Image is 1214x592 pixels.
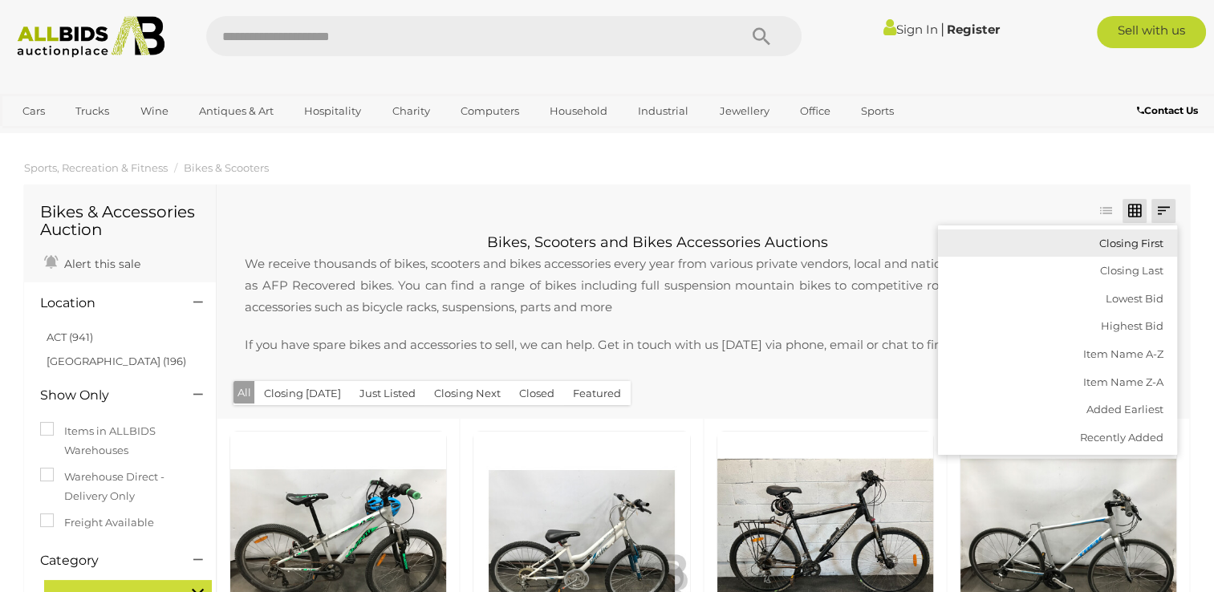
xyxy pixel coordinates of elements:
a: Office [790,98,841,124]
span: | [940,20,944,38]
a: Antiques & Art [189,98,284,124]
a: Jewellery [709,98,780,124]
label: Items in ALLBIDS Warehouses [40,422,200,460]
a: Trucks [65,98,120,124]
button: Just Listed [350,381,425,406]
h4: Show Only [40,388,169,403]
a: Sell with us [1097,16,1206,48]
a: Item Name A-Z [938,340,1177,368]
a: [GEOGRAPHIC_DATA] (196) [47,355,186,367]
a: Computers [450,98,530,124]
h2: Bikes, Scooters and Bikes Accessories Auctions [229,235,1086,251]
a: Sports, Recreation & Fitness [24,161,168,174]
button: Search [721,16,802,56]
a: Household [539,98,618,124]
a: Hospitality [294,98,372,124]
a: Sign In [883,22,938,37]
label: Freight Available [40,513,154,532]
a: Sports [851,98,904,124]
a: Alert this sale [40,250,144,274]
p: We receive thousands of bikes, scooters and bikes accessories every year from various private ven... [229,253,1086,318]
h4: Location [40,296,169,310]
a: Cars [12,98,55,124]
button: Featured [563,381,631,406]
a: Bikes & Scooters [184,161,269,174]
p: If you have spare bikes and accessories to sell, we can help. Get in touch with us [DATE] via pho... [229,334,1086,355]
a: Highest Bid [938,312,1177,340]
a: Register [947,22,1000,37]
a: Charity [381,98,440,124]
a: Item Name Z-A [938,368,1177,396]
button: Closed [510,381,564,406]
a: ACT (941) [47,330,93,343]
label: Warehouse Direct - Delivery Only [40,468,200,505]
b: Contact Us [1137,104,1198,116]
img: Allbids.com.au [9,16,173,58]
a: Contact Us [1137,102,1202,120]
h1: Bikes & Accessories Auction [40,203,200,238]
a: Industrial [627,98,699,124]
h4: Category [40,553,169,568]
a: Wine [130,98,179,124]
button: All [233,381,255,404]
span: Alert this sale [60,257,140,271]
a: Lowest Bid [938,285,1177,313]
a: Closing First [938,229,1177,257]
button: Closing Next [424,381,510,406]
a: Recently Added [938,424,1177,452]
a: Closing Last [938,257,1177,285]
button: Closing [DATE] [254,381,351,406]
a: [GEOGRAPHIC_DATA] [12,124,147,151]
a: Added Earliest [938,395,1177,424]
